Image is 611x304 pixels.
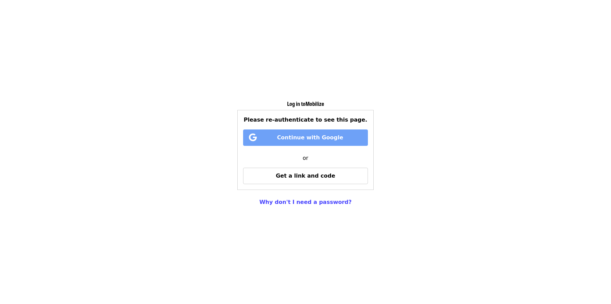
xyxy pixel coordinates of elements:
[259,199,352,205] a: Why don't I need a password?
[243,168,368,184] button: Get a link and code
[276,172,335,179] span: Get a link and code
[243,129,368,146] button: Continue with Google
[277,134,343,141] span: Continue with Google
[249,133,257,142] i: google icon
[303,155,308,161] span: or
[244,116,367,123] span: Please re-authenticate to see this page.
[287,100,324,108] span: Log in to Mobilize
